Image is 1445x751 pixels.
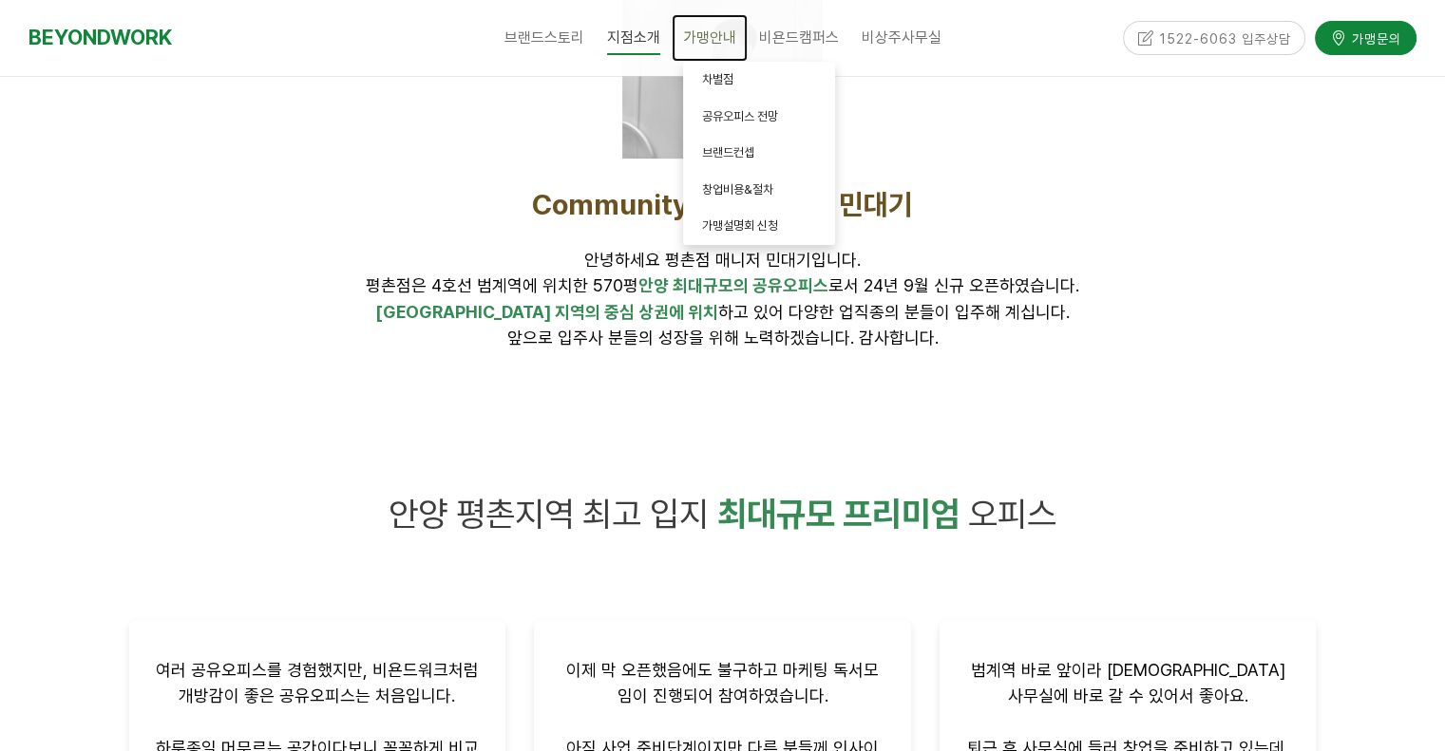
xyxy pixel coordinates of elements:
span: 비욘드캠퍼스 [759,28,839,47]
span: 브랜드스토리 [504,28,584,47]
span: 안녕하세요 평촌점 매니저 민대기입니다. 평촌점은 4호선 범계역에 위치한 570평 로서 24년 9월 신규 오픈하였습니다. [366,250,1079,295]
span: 안양 평촌지역 최고 입지 [389,494,709,535]
a: 가맹문의 [1315,21,1416,54]
span: 안양 최대규모의 공유오피스 [638,275,828,295]
a: 비상주사무실 [850,14,953,62]
a: 차별점 [683,62,835,99]
span: 브랜드컨셉 [702,145,754,160]
span: 가맹설명회 신청 [702,218,778,233]
a: 공유오피스 전망 [683,99,835,136]
span: 하고 있어 다양한 업직종의 분들이 입주해 계십니다. [375,302,1070,322]
a: 가맹안내 [672,14,748,62]
a: 비욘드캠퍼스 [748,14,850,62]
span: 사무실에 바로 갈 수 있어서 좋아요. [1008,685,1248,705]
strong: 규모 프리미엄 [776,494,960,535]
span: 창업비용&절차 [702,182,773,197]
a: 지점소개 [596,14,672,62]
strong: 최대 [717,494,776,535]
span: 이제 막 오픈했음에도 불구하고 마케팅 독서모임이 진행되어 참여하였습니다. [566,660,879,705]
span: 비상주사무실 [862,28,941,47]
span: 차별점 [702,72,733,86]
span: 가맹안내 [683,28,736,47]
a: 창업비용&절차 [683,172,835,209]
a: BEYONDWORK [29,20,172,55]
span: 가맹문의 [1346,28,1401,47]
a: 브랜드스토리 [493,14,596,62]
span: 앞으로 입주사 분들의 성장을 위해 노력하겠습니다. 감사합니다. [507,328,939,347]
span: 오피스 [968,494,1056,535]
span: Community Manager / 민대기 [532,187,913,221]
span: 지점소개 [607,22,660,55]
span: 여러 공유오피스를 경험했지만, 비욘드워크처럼 개방감이 좋은 공유오피스는 처음입니다. [156,660,479,705]
span: 범계역 바로 앞이라 [DEMOGRAPHIC_DATA] [971,660,1285,680]
span: [GEOGRAPHIC_DATA] 지역의 중심 상권에 위치 [375,302,718,322]
a: 가맹설명회 신청 [683,208,835,245]
span: 공유오피스 전망 [702,109,778,123]
a: 브랜드컨셉 [683,135,835,172]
